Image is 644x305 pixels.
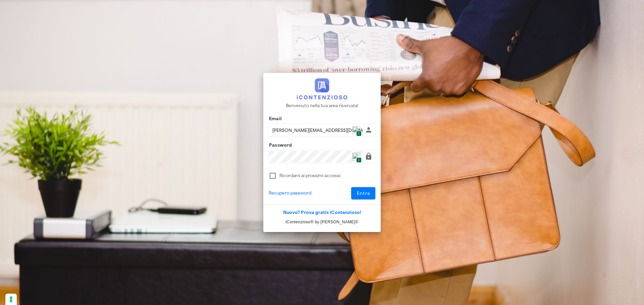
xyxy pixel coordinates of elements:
p: Benvenuto nella tua area riservata! [286,102,359,109]
p: iContenzioso® by [PERSON_NAME]© [263,219,381,225]
label: Email [267,116,282,122]
a: Recupero password [269,189,311,197]
span: Entra [357,190,370,196]
input: Inserisci il tuo indirizzo email [269,125,363,136]
img: npw-badge-icon.svg [352,153,360,161]
a: Nuovo? Prova gratis iContenzioso! [283,210,361,215]
button: Entra [351,187,376,199]
label: Ricordami ai prossimi accessi [279,172,375,179]
span: 1 [356,131,361,137]
button: Le tue preferenze relative al consenso per le tecnologie di tracciamento [5,294,17,305]
label: Password [267,142,292,149]
span: 1 [356,157,361,163]
img: npw-badge-icon.svg [352,126,360,134]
